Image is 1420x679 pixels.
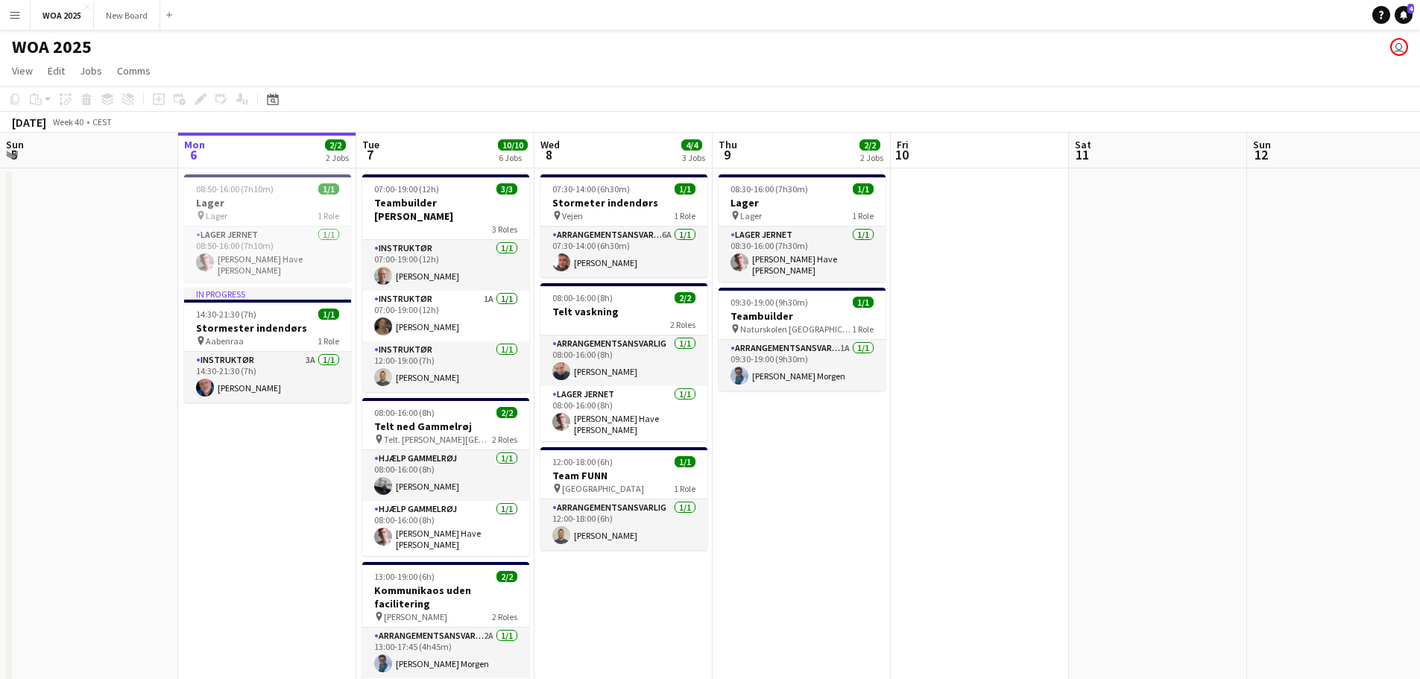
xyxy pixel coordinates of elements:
[362,240,529,291] app-card-role: Instruktør1/107:00-19:00 (12h)[PERSON_NAME]
[675,456,695,467] span: 1/1
[74,61,108,80] a: Jobs
[362,291,529,341] app-card-role: Instruktør1A1/107:00-19:00 (12h)[PERSON_NAME]
[675,183,695,195] span: 1/1
[540,196,707,209] h3: Stormeter indendørs
[540,174,707,277] app-job-card: 07:30-14:00 (6h30m)1/1Stormeter indendørs Vejen1 RoleArrangementsansvarlig6A1/107:30-14:00 (6h30m...
[318,309,339,320] span: 1/1
[184,352,351,402] app-card-role: Instruktør3A1/114:30-21:30 (7h)[PERSON_NAME]
[196,183,274,195] span: 08:50-16:00 (7h10m)
[362,450,529,501] app-card-role: Hjælp Gammelrøj1/108:00-16:00 (8h)[PERSON_NAME]
[1390,38,1408,56] app-user-avatar: René Sandager
[540,335,707,386] app-card-role: Arrangementsansvarlig1/108:00-16:00 (8h)[PERSON_NAME]
[362,174,529,392] app-job-card: 07:00-19:00 (12h)3/3Teambuilder [PERSON_NAME]3 RolesInstruktør1/107:00-19:00 (12h)[PERSON_NAME]In...
[552,292,613,303] span: 08:00-16:00 (8h)
[4,146,24,163] span: 5
[853,183,874,195] span: 1/1
[492,434,517,445] span: 2 Roles
[318,183,339,195] span: 1/1
[360,146,379,163] span: 7
[674,483,695,494] span: 1 Role
[384,434,492,445] span: Telt. [PERSON_NAME][GEOGRAPHIC_DATA]
[498,139,528,151] span: 10/10
[92,116,112,127] div: CEST
[1073,146,1091,163] span: 11
[853,297,874,308] span: 1/1
[716,146,737,163] span: 9
[318,210,339,221] span: 1 Role
[6,138,24,151] span: Sun
[740,210,762,221] span: Lager
[1251,146,1271,163] span: 12
[318,335,339,347] span: 1 Role
[719,309,886,323] h3: Teambuilder
[682,152,705,163] div: 3 Jobs
[111,61,157,80] a: Comms
[681,139,702,151] span: 4/4
[326,152,349,163] div: 2 Jobs
[384,611,447,622] span: [PERSON_NAME]
[860,152,883,163] div: 2 Jobs
[852,210,874,221] span: 1 Role
[719,174,886,282] app-job-card: 08:30-16:00 (7h30m)1/1Lager Lager1 RoleLager Jernet1/108:30-16:00 (7h30m)[PERSON_NAME] Have [PERS...
[374,571,435,582] span: 13:00-19:00 (6h)
[206,210,227,221] span: Lager
[540,499,707,550] app-card-role: Arrangementsansvarlig1/112:00-18:00 (6h)[PERSON_NAME]
[184,174,351,282] app-job-card: 08:50-16:00 (7h10m)1/1Lager Lager1 RoleLager Jernet1/108:50-16:00 (7h10m)[PERSON_NAME] Have [PERS...
[730,183,808,195] span: 08:30-16:00 (7h30m)
[362,398,529,556] app-job-card: 08:00-16:00 (8h)2/2Telt ned Gammelrøj Telt. [PERSON_NAME][GEOGRAPHIC_DATA]2 RolesHjælp Gammelrøj1...
[859,139,880,151] span: 2/2
[206,335,244,347] span: Aabenraa
[1075,138,1091,151] span: Sat
[730,297,808,308] span: 09:30-19:00 (9h30m)
[182,146,205,163] span: 6
[540,305,707,318] h3: Telt vaskning
[184,196,351,209] h3: Lager
[897,138,909,151] span: Fri
[540,227,707,277] app-card-role: Arrangementsansvarlig6A1/107:30-14:00 (6h30m)[PERSON_NAME]
[184,288,351,402] app-job-card: In progress14:30-21:30 (7h)1/1Stormester indendørs Aabenraa1 RoleInstruktør3A1/114:30-21:30 (7h)[...
[12,36,92,58] h1: WOA 2025
[496,571,517,582] span: 2/2
[374,183,439,195] span: 07:00-19:00 (12h)
[540,386,707,441] app-card-role: Lager Jernet1/108:00-16:00 (8h)[PERSON_NAME] Have [PERSON_NAME]
[362,341,529,392] app-card-role: Instruktør1/112:00-19:00 (7h)[PERSON_NAME]
[184,288,351,300] div: In progress
[562,210,583,221] span: Vejen
[362,138,379,151] span: Tue
[80,64,102,78] span: Jobs
[496,407,517,418] span: 2/2
[48,64,65,78] span: Edit
[6,61,39,80] a: View
[362,420,529,433] h3: Telt ned Gammelrøj
[12,115,46,130] div: [DATE]
[1407,4,1414,13] span: 4
[325,139,346,151] span: 2/2
[894,146,909,163] span: 10
[719,340,886,391] app-card-role: Arrangementsansvarlig1A1/109:30-19:00 (9h30m)[PERSON_NAME] Morgen
[499,152,527,163] div: 6 Jobs
[184,138,205,151] span: Mon
[675,292,695,303] span: 2/2
[540,138,560,151] span: Wed
[184,227,351,282] app-card-role: Lager Jernet1/108:50-16:00 (7h10m)[PERSON_NAME] Have [PERSON_NAME]
[562,483,644,494] span: [GEOGRAPHIC_DATA]
[184,321,351,335] h3: Stormester indendørs
[49,116,86,127] span: Week 40
[719,288,886,391] app-job-card: 09:30-19:00 (9h30m)1/1Teambuilder Naturskolen [GEOGRAPHIC_DATA]1 RoleArrangementsansvarlig1A1/109...
[852,323,874,335] span: 1 Role
[1253,138,1271,151] span: Sun
[12,64,33,78] span: View
[362,584,529,610] h3: Kommunikaos uden facilitering
[552,456,613,467] span: 12:00-18:00 (6h)
[540,283,707,441] app-job-card: 08:00-16:00 (8h)2/2Telt vaskning2 RolesArrangementsansvarlig1/108:00-16:00 (8h)[PERSON_NAME]Lager...
[674,210,695,221] span: 1 Role
[496,183,517,195] span: 3/3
